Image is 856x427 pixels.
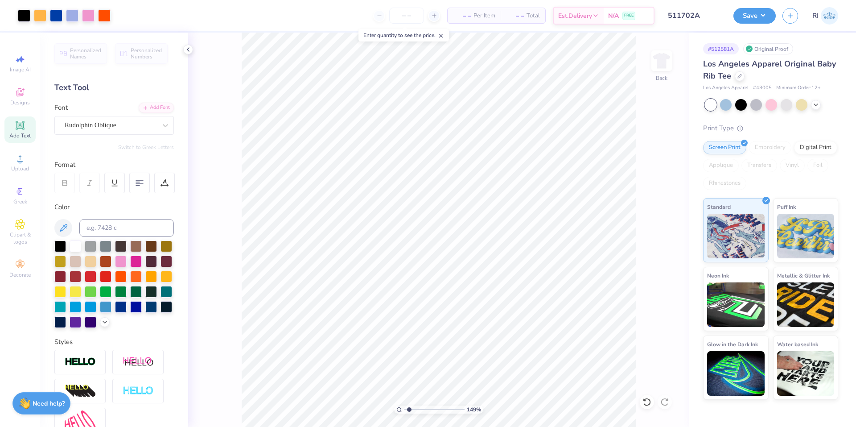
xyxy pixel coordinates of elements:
img: Shadow [123,357,154,368]
span: Los Angeles Apparel [703,84,749,92]
span: N/A [608,11,619,21]
span: Personalized Names [70,47,102,60]
div: Text Tool [54,82,174,94]
span: Upload [11,165,29,172]
img: 3d Illusion [65,384,96,398]
a: RI [812,7,838,25]
span: – – [506,11,524,21]
span: FREE [624,12,634,19]
div: Vinyl [780,159,805,172]
img: Neon Ink [707,282,765,327]
span: Water based Ink [777,340,818,349]
span: Est. Delivery [558,11,592,21]
span: Neon Ink [707,271,729,280]
div: Transfers [741,159,777,172]
div: Back [656,74,667,82]
span: Puff Ink [777,202,796,211]
img: Glow in the Dark Ink [707,351,765,396]
span: Decorate [9,271,31,278]
span: Clipart & logos [4,231,36,245]
img: Standard [707,214,765,258]
div: Add Font [139,103,174,113]
span: Glow in the Dark Ink [707,340,758,349]
div: Foil [807,159,828,172]
div: # 512581A [703,43,739,54]
div: Color [54,202,174,212]
span: Add Text [9,132,31,139]
span: Standard [707,202,731,211]
button: Save [733,8,776,24]
label: Font [54,103,68,113]
img: Negative Space [123,386,154,396]
div: Print Type [703,123,838,133]
span: Los Angeles Apparel Original Baby Rib Tee [703,58,836,81]
div: Enter quantity to see the price. [358,29,449,41]
span: 149 % [467,406,481,414]
span: RI [812,11,819,21]
div: Applique [703,159,739,172]
span: Designs [10,99,30,106]
input: e.g. 7428 c [79,219,174,237]
img: Water based Ink [777,351,835,396]
div: Digital Print [794,141,837,154]
img: Puff Ink [777,214,835,258]
span: Metallic & Glitter Ink [777,271,830,280]
img: Metallic & Glitter Ink [777,282,835,327]
div: Screen Print [703,141,746,154]
span: Total [527,11,540,21]
img: Renz Ian Igcasenza [821,7,838,25]
input: – – [389,8,424,24]
span: – – [453,11,471,21]
span: Greek [13,198,27,205]
div: Rhinestones [703,177,746,190]
span: Image AI [10,66,31,73]
input: Untitled Design [661,7,727,25]
img: Back [653,52,671,70]
span: Per Item [473,11,495,21]
strong: Need help? [33,399,65,408]
img: Stroke [65,357,96,367]
div: Styles [54,337,174,347]
span: Personalized Numbers [131,47,162,60]
span: Minimum Order: 12 + [776,84,821,92]
div: Format [54,160,175,170]
button: Switch to Greek Letters [118,144,174,151]
div: Embroidery [749,141,791,154]
span: # 43005 [753,84,772,92]
div: Original Proof [743,43,793,54]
